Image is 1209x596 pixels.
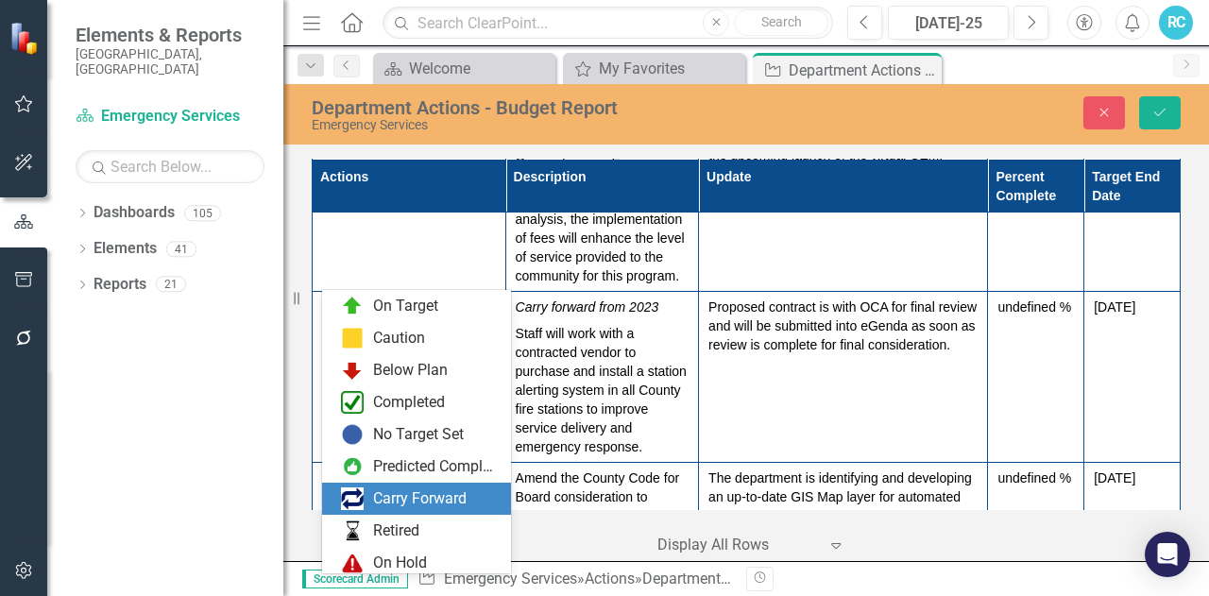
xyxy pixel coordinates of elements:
div: Department Actions - Budget Report [789,59,937,82]
em: Carry forward from 2023 [516,299,659,315]
img: Carry Forward [341,487,364,510]
div: No Target Set [373,424,464,446]
div: On Hold [373,553,427,574]
span: [DATE] [1094,470,1135,485]
div: Completed [373,392,445,414]
img: Retired [341,519,364,542]
a: Reports [94,274,146,296]
div: Department Actions - Budget Report [642,570,880,587]
input: Search Below... [76,150,264,183]
p: Proposed contract is with OCA for final review and will be submitted into eGenda as soon as revie... [708,298,978,354]
img: No Target Set [341,423,364,446]
p: Staff will work with a contracted vendor to purchase and install a station alerting system in all... [516,320,690,456]
div: Department Actions - Budget Report [312,97,786,118]
a: Dashboards [94,202,175,224]
a: My Favorites [568,57,741,80]
p: The department is identifying and developing an up-to-date GIS Map layer for automated gates loca... [708,468,978,582]
img: ClearPoint Strategy [9,21,43,54]
button: RC [1159,6,1193,40]
div: On Target [373,296,438,317]
div: 21 [156,277,186,293]
div: Emergency Services [312,118,786,132]
div: Caution [373,328,425,349]
div: 105 [184,205,221,221]
div: undefined % [997,298,1074,316]
img: Completed [341,391,364,414]
a: Elements [94,238,157,260]
span: Search [761,14,802,29]
a: Emergency Services [76,106,264,128]
span: Elements & Reports [76,24,264,46]
a: Welcome [378,57,551,80]
img: On Hold [341,552,364,574]
div: Below Plan [373,360,448,382]
span: [DATE] [1094,299,1135,315]
div: undefined % [997,468,1074,487]
button: Search [734,9,828,36]
div: 41 [166,241,196,257]
img: On Target [341,295,364,317]
small: [GEOGRAPHIC_DATA], [GEOGRAPHIC_DATA] [76,46,264,77]
img: Below Plan [341,359,364,382]
a: Actions [585,570,635,587]
div: My Favorites [599,57,741,80]
img: Caution [341,327,364,349]
span: Scorecard Admin [302,570,408,588]
button: [DATE]-25 [888,6,1009,40]
div: Retired [373,520,419,542]
a: Emergency Services [444,570,577,587]
div: Open Intercom Messenger [1145,532,1190,577]
div: Carry Forward [373,488,467,510]
img: Predicted Complete [341,455,364,478]
div: [DATE]-25 [894,12,1002,35]
div: » » [417,569,732,590]
div: Welcome [409,57,551,80]
input: Search ClearPoint... [383,7,833,40]
div: Predicted Complete [373,456,500,478]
